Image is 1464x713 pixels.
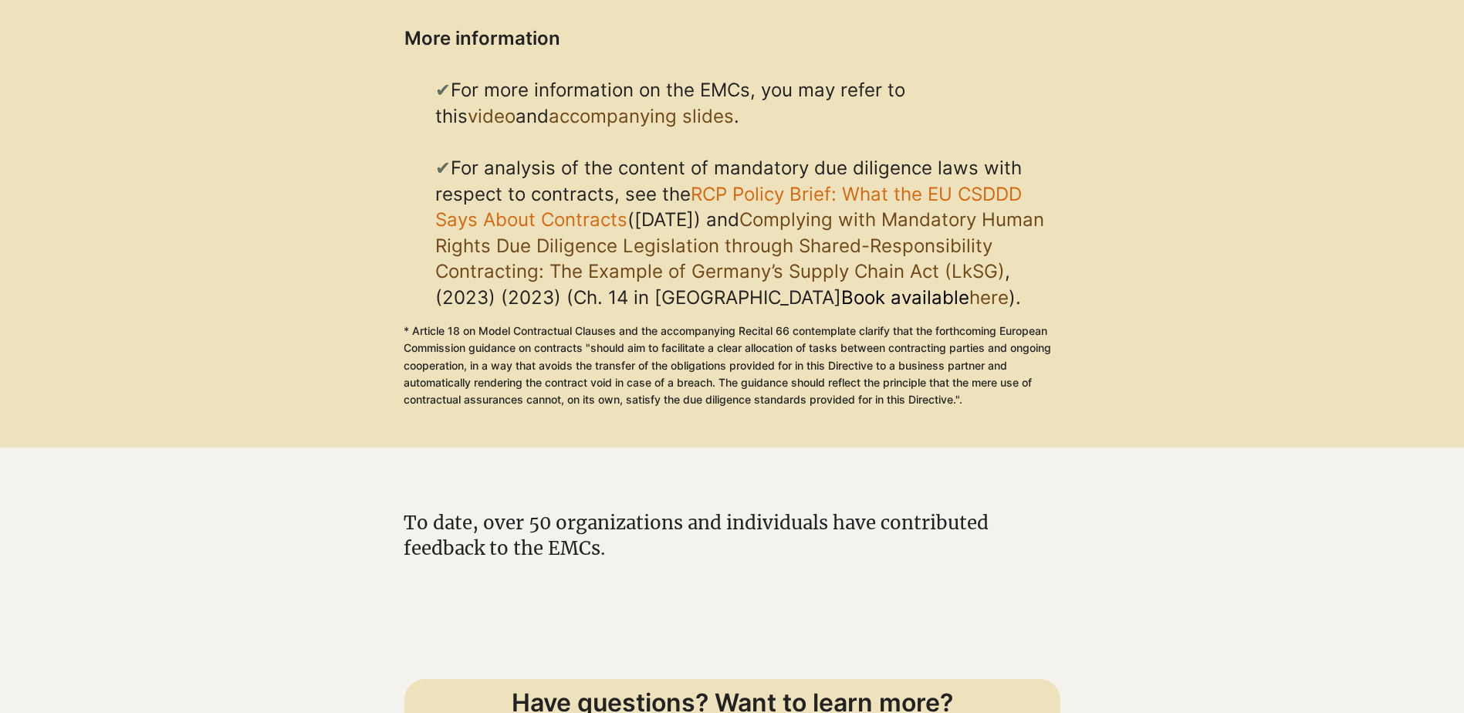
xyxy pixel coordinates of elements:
p: For more information on the EMCs, you may refer to this and . [435,77,1060,155]
span: For analysis of the content of mandatory due diligence laws with respect to contracts, see the [435,157,1022,231]
a: ✔ [435,157,451,179]
a: video [468,105,516,127]
span: ). [1009,286,1021,309]
a: Book available [841,286,969,309]
p: * Article 18 on Model Contractual Clauses and the accompanying Recital 66 contemplate clarify tha... [404,323,1060,409]
a: here [969,286,1009,309]
span: To date, over 50 organizations and individuals have contributed feedback to the EMCs. [404,511,989,561]
a: accompanying slides [549,105,734,127]
a: ✔ [435,79,451,101]
a: Complying with Mandatory Human Rights Due Diligence Legislation through Shared-Responsibility Con... [435,208,1044,282]
a: RCP Policy Brief: What the EU CSDDD Says About Contracts [435,183,1022,231]
span: More information [404,27,560,49]
span: ([DATE]) and [627,208,739,231]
